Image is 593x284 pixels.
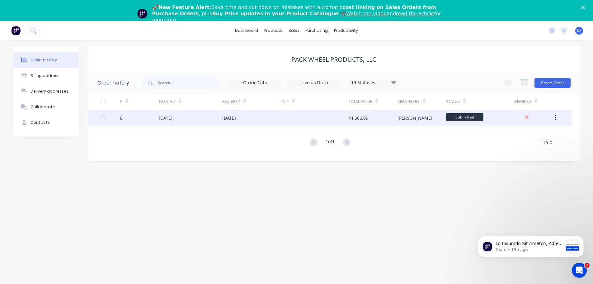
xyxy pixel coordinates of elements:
[398,93,446,110] div: Created By
[159,99,175,104] div: Created
[120,99,122,104] div: #
[152,4,436,17] b: cost linking on Sales Orders from Purchase Orders
[222,115,236,121] div: [DATE]
[291,56,376,63] div: Pack Wheel Products, LLC
[229,78,281,88] input: Order Date
[346,11,387,17] a: Watch the video
[347,79,400,86] div: 19 Statuses
[398,115,432,121] div: [PERSON_NAME]
[158,4,212,10] b: New Feature Alert:
[398,99,420,104] div: Created By
[446,113,483,121] span: Submitted
[13,84,79,99] button: Delivery addresses
[212,11,338,17] b: Buy Price updates in your Product Catalogue
[97,79,129,87] div: Order history
[303,26,331,35] div: purchasing
[514,99,531,104] div: Invoiced
[158,77,219,89] input: Search...
[31,57,57,63] div: Order history
[331,26,361,35] div: productivity
[13,99,79,115] button: Collaborate
[349,93,397,110] div: Total Value
[27,23,94,29] p: Message from Team, sent 15h ago
[137,9,147,19] img: Profile image for Team
[446,99,460,104] div: Status
[159,115,172,121] div: [DATE]
[543,139,548,146] span: 10
[11,26,21,35] img: Factory
[349,115,368,121] div: $1,506.99
[152,4,446,23] div: 🚀 Save time and cut down on mistakes with automatic , plus .📽️ and for more info.
[13,68,79,84] button: Billing address
[326,138,335,147] div: 1 of 1
[280,99,289,104] div: PO #
[31,104,55,110] div: Collaborate
[13,115,79,130] button: Contacts
[572,263,587,278] iframe: Intercom live chat
[534,78,571,88] button: Create Order
[468,224,593,267] iframe: Intercom notifications message
[446,93,514,110] div: Status
[159,93,222,110] div: Created
[222,99,240,104] div: Required
[288,78,341,88] input: Invoice Date
[222,93,281,110] div: Required
[577,28,581,33] span: LF
[13,52,79,68] button: Order history
[31,89,68,94] div: Delivery addresses
[232,26,261,35] a: dashboard
[120,93,159,110] div: #
[31,73,59,79] div: Billing address
[585,263,590,268] span: 1
[120,115,122,121] div: 6
[396,11,434,17] a: read the article
[514,93,553,110] div: Invoiced
[261,26,285,35] div: products
[285,26,303,35] div: sales
[349,99,372,104] div: Total Value
[31,120,50,125] div: Contacts
[280,93,349,110] div: PO #
[581,6,587,9] div: Close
